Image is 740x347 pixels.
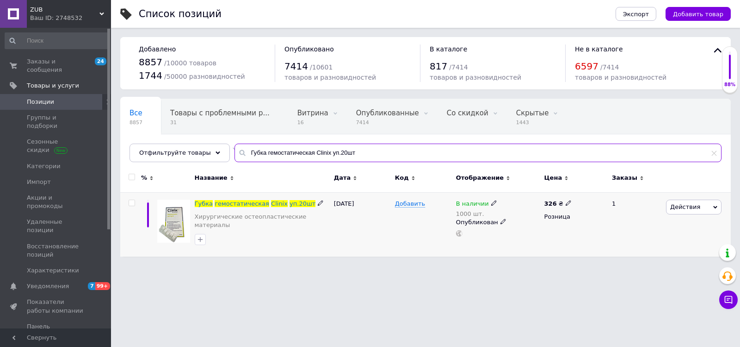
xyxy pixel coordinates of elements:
span: 99+ [95,282,111,290]
span: Со скидкой [447,109,488,117]
span: 817 [430,61,447,72]
span: % [141,174,147,182]
span: Витрина [297,109,328,117]
div: ₴ [544,200,572,208]
a: ГубкагемостатическаяClinixуп.20шт [195,200,316,207]
div: 1 [606,192,664,257]
span: товаров и разновидностей [284,74,376,81]
span: / 10000 товаров [164,59,216,67]
span: Отфильтруйте товары [139,149,211,156]
span: Товары с проблемными р... [170,109,270,117]
span: 16 [297,119,328,126]
b: 326 [544,200,557,207]
span: Не в каталоге [575,45,623,53]
div: Список позиций [139,9,222,19]
span: 8857 [129,119,142,126]
img: Губка гемостатическая Clinix уп.20шт [157,200,190,243]
span: Цена [544,174,562,182]
span: Все [129,109,142,117]
span: / 10601 [310,63,333,71]
input: Поиск [5,32,109,49]
button: Экспорт [616,7,656,21]
span: Действия [670,203,700,210]
span: Позиции [27,98,54,106]
span: 7414 [284,61,308,72]
span: товаров и разновидностей [430,74,521,81]
span: гемостатическая [215,200,269,207]
div: Опубликован [456,218,540,227]
span: / 50000 разновидностей [164,73,245,80]
span: 1744 [139,70,162,81]
span: ZUB [30,6,99,14]
div: Ваш ID: 2748532 [30,14,111,22]
span: Добавлено [139,45,176,53]
span: Товары и услуги [27,82,79,90]
button: Добавить товар [666,7,731,21]
button: Чат с покупателем [719,290,738,309]
span: Отображение [456,174,504,182]
span: уп.20шт [290,200,315,207]
span: Опубликованные [356,109,419,117]
span: Скрытые [516,109,549,117]
span: / 7414 [600,63,619,71]
span: Добавить товар [673,11,723,18]
span: С заниженной ценой, Оп... [129,144,228,152]
span: Заказы [612,174,637,182]
a: Хирургические остеопластические материалы [195,213,329,229]
span: Опубликовано [284,45,334,53]
span: Группы и подборки [27,114,86,130]
span: Экспорт [623,11,649,18]
span: Категории [27,162,61,170]
input: Поиск по названию позиции, артикулу и поисковым запросам [234,144,721,162]
span: Заказы и сообщения [27,57,86,74]
span: Удаленные позиции [27,218,86,234]
span: Акции и промокоды [27,194,86,210]
span: Характеристики [27,266,79,275]
span: Код [395,174,409,182]
span: В наличии [456,200,489,210]
span: Дата [334,174,351,182]
span: / 7414 [449,63,468,71]
span: товаров и разновидностей [575,74,666,81]
span: Добавить [395,200,425,208]
span: 7414 [356,119,419,126]
span: Губка [195,200,213,207]
span: Панель управления [27,322,86,339]
div: Товары с проблемными разновидностями [161,99,288,134]
span: Восстановление позиций [27,242,86,259]
div: 1000 шт. [456,210,497,217]
span: Уведомления [27,282,69,290]
span: В каталоге [430,45,467,53]
span: Название [195,174,228,182]
div: Розница [544,213,604,221]
span: Clinix [271,200,288,207]
span: Показатели работы компании [27,298,86,315]
span: Импорт [27,178,51,186]
span: Сезонные скидки [27,138,86,154]
span: 7 [88,282,95,290]
div: С заниженной ценой, Опубликованные [120,134,246,170]
span: 24 [95,57,106,65]
span: 1443 [516,119,549,126]
span: 8857 [139,57,162,68]
span: 31 [170,119,270,126]
span: 6597 [575,61,598,72]
div: 88% [722,82,737,88]
div: [DATE] [332,192,393,257]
